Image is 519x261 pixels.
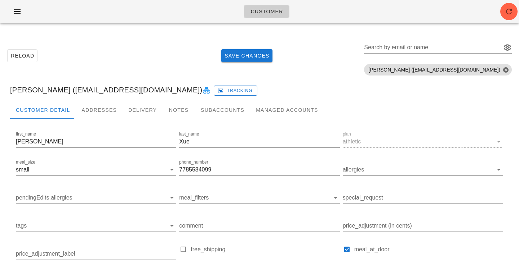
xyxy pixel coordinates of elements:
div: allergies [343,164,503,175]
span: Customer [250,9,283,14]
button: Close [502,67,509,73]
span: Reload [10,53,34,59]
button: Reload [7,49,37,62]
label: phone_number [179,160,208,165]
label: meal_size [16,160,35,165]
label: last_name [179,132,199,137]
div: Customer Detail [10,101,76,119]
a: Customer [244,5,289,18]
div: Notes [163,101,195,119]
label: meal_at_door [354,246,503,253]
label: free_shipping [191,246,340,253]
button: Save Changes [221,49,272,62]
div: meal_filters [179,192,340,203]
label: plan [343,132,351,137]
div: Subaccounts [195,101,250,119]
div: Addresses [76,101,123,119]
div: planathletic [343,136,503,147]
label: first_name [16,132,36,137]
div: tags [16,220,176,232]
span: Tracking [219,87,253,94]
a: Tracking [214,84,257,96]
span: Save Changes [224,53,270,59]
button: Tracking [214,86,257,96]
div: meal_sizesmall [16,164,176,175]
span: [PERSON_NAME] ([EMAIL_ADDRESS][DOMAIN_NAME]) [368,64,507,75]
div: pendingEdits.allergies [16,192,176,203]
div: Delivery [123,101,163,119]
div: small [16,166,29,173]
button: Search by email or name appended action [503,43,512,52]
div: Managed Accounts [250,101,324,119]
div: [PERSON_NAME] ([EMAIL_ADDRESS][DOMAIN_NAME]) [4,78,515,101]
